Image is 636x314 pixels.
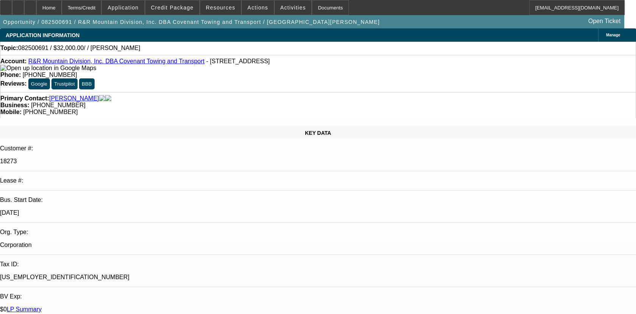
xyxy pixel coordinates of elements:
a: R&R Mountain Division, Inc. DBA Covenant Towing and Transport [28,58,205,64]
span: [PHONE_NUMBER] [23,72,77,78]
span: [PHONE_NUMBER] [23,109,78,115]
span: - [STREET_ADDRESS] [206,58,270,64]
strong: Mobile: [0,109,22,115]
img: facebook-icon.png [99,95,105,102]
a: [PERSON_NAME] [49,95,99,102]
img: Open up location in Google Maps [0,65,96,72]
strong: Primary Contact: [0,95,49,102]
button: BBB [79,78,95,89]
button: Trustpilot [51,78,77,89]
strong: Phone: [0,72,21,78]
span: Opportunity / 082500691 / R&R Mountain Division, Inc. DBA Covenant Towing and Transport / [GEOGRA... [3,19,380,25]
span: KEY DATA [305,130,331,136]
button: Resources [200,0,241,15]
strong: Account: [0,58,26,64]
span: 082500691 / $32,000.00/ / [PERSON_NAME] [18,45,140,52]
button: Credit Package [145,0,199,15]
span: Credit Package [151,5,194,11]
span: APPLICATION INFORMATION [6,32,79,38]
span: [PHONE_NUMBER] [31,102,86,108]
span: Resources [206,5,235,11]
img: linkedin-icon.png [105,95,111,102]
strong: Topic: [0,45,18,52]
button: Application [102,0,144,15]
a: View Google Maps [0,65,96,71]
span: Activities [280,5,306,11]
span: Actions [247,5,268,11]
a: LP Summary [7,306,42,312]
strong: Reviews: [0,80,26,87]
button: Activities [275,0,312,15]
button: Google [28,78,50,89]
span: Manage [606,33,620,37]
a: Open Ticket [585,15,624,28]
span: Application [107,5,138,11]
button: Actions [242,0,274,15]
strong: Business: [0,102,29,108]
